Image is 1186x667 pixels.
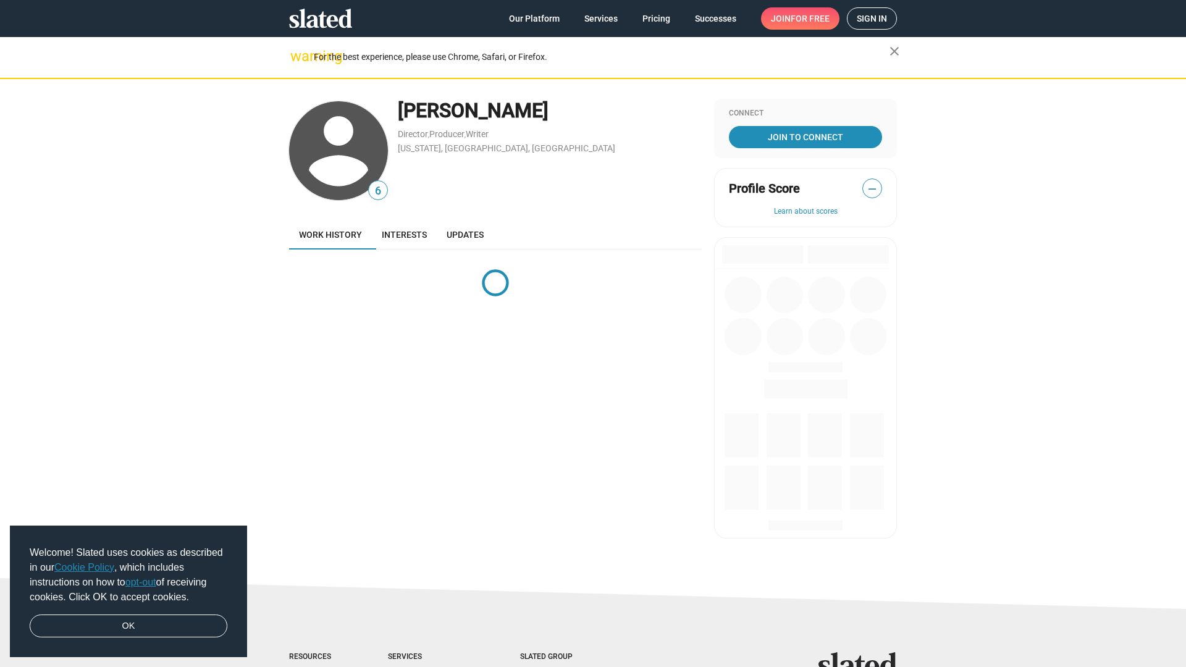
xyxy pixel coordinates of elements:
a: Pricing [633,7,680,30]
a: opt-out [125,577,156,587]
div: Slated Group [520,652,604,662]
a: Director [398,129,428,139]
span: 6 [369,183,387,199]
span: Work history [299,230,362,240]
div: Resources [289,652,339,662]
a: Sign in [847,7,897,30]
a: Successes [685,7,746,30]
a: Writer [466,129,489,139]
span: Successes [695,7,736,30]
span: , [465,132,466,138]
a: Work history [289,220,372,250]
div: For the best experience, please use Chrome, Safari, or Firefox. [314,49,889,65]
span: — [863,181,881,197]
span: , [428,132,429,138]
a: Join To Connect [729,126,882,148]
span: Join [771,7,830,30]
div: cookieconsent [10,526,247,658]
a: dismiss cookie message [30,615,227,638]
a: Joinfor free [761,7,839,30]
a: Updates [437,220,494,250]
a: Cookie Policy [54,562,114,573]
span: Our Platform [509,7,560,30]
span: Pricing [642,7,670,30]
div: Connect [729,109,882,119]
div: Services [388,652,471,662]
span: Join To Connect [731,126,880,148]
a: Services [574,7,628,30]
a: Our Platform [499,7,570,30]
span: Services [584,7,618,30]
a: Producer [429,129,465,139]
span: Sign in [857,8,887,29]
mat-icon: warning [290,49,305,64]
a: [US_STATE], [GEOGRAPHIC_DATA], [GEOGRAPHIC_DATA] [398,143,615,153]
span: Profile Score [729,180,800,197]
button: Learn about scores [729,207,882,217]
span: Interests [382,230,427,240]
div: [PERSON_NAME] [398,98,702,124]
a: Interests [372,220,437,250]
mat-icon: close [887,44,902,59]
span: Welcome! Slated uses cookies as described in our , which includes instructions on how to of recei... [30,545,227,605]
span: Updates [447,230,484,240]
span: for free [791,7,830,30]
